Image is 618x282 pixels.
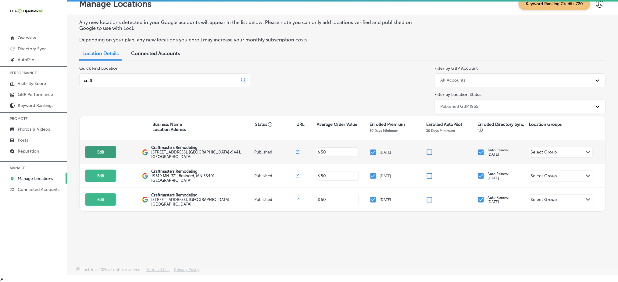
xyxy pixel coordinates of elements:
[317,122,357,127] p: Average Order Value
[529,122,562,127] p: Location Groups
[85,170,116,182] button: Edit
[85,193,116,206] button: Edit
[380,198,391,202] p: [DATE]
[531,150,557,157] div: Select Group
[254,174,296,178] p: Published
[380,174,391,178] p: [DATE]
[151,174,253,183] label: 19519 MN-371 , Brainerd, MN 56401, [GEOGRAPHIC_DATA]
[254,197,296,202] p: Published
[131,51,180,56] span: Connected Accounts
[151,150,253,159] label: [STREET_ADDRESS] , [GEOGRAPHIC_DATA]-9441, [GEOGRAPHIC_DATA]
[441,104,480,109] div: Published GBP (965)
[488,196,510,204] p: Auto Renew: [DATE]
[18,103,53,108] p: Keyword Rankings
[146,267,170,275] a: Terms of Use
[81,267,141,272] p: Locl, Inc. 2025 all rights reserved.
[79,66,118,71] label: Quick Find Location
[18,138,28,143] p: Posts
[152,122,186,132] p: Business Name Location Address
[18,149,39,154] p: Reputation
[441,78,466,83] div: All Accounts
[85,146,116,158] button: Edit
[531,197,557,204] div: Select Group
[531,173,557,180] div: Select Group
[83,78,236,83] input: All Locations
[151,197,253,206] label: [STREET_ADDRESS] , [GEOGRAPHIC_DATA], [GEOGRAPHIC_DATA]
[142,173,148,179] img: logo
[174,267,199,275] a: Privacy Policy
[10,8,43,14] img: 660ab0bf-5cc7-4cb8-ba1c-48b5ae0f18e60NCTV_CLogo_TV_Black_-500x88.png
[478,122,526,132] p: Enrolled Directory Sync
[151,145,253,150] p: Craftmasters Remodeling
[82,51,119,56] span: Location Details
[79,19,422,31] p: Any new locations detected in your Google accounts will appear in the list below. Please note you...
[151,169,253,174] p: Craftmasters Remodeling
[18,127,50,132] p: Photos & Videos
[18,176,53,181] p: Manage Locations
[426,129,455,133] p: 30 Days Minimum
[488,172,510,180] p: Auto Renew: [DATE]
[18,46,47,51] p: Directory Sync
[255,122,296,127] p: Status
[370,129,398,133] p: 30 Days Minimum
[370,122,405,127] p: Enrolled Premium
[142,149,148,155] img: logo
[318,174,320,178] p: $
[318,150,320,154] p: $
[380,150,391,154] p: [DATE]
[318,198,320,202] p: $
[18,187,59,192] p: Connected Accounts
[435,66,478,71] label: Filter by GBP Account
[18,35,36,41] p: Overview
[142,197,148,203] img: logo
[79,37,422,43] p: Depending on your plan, any new locations you enroll may increase your monthly subscription costs.
[18,92,53,97] p: GBP Performance
[435,92,482,97] label: Filter by Location Status
[488,148,510,157] p: Auto Renew: [DATE]
[426,122,462,127] p: Enrolled AutoPilot
[151,193,253,197] p: Craftmasters Remodeling
[18,57,36,62] p: AutoPilot
[18,81,46,86] p: Visibility Score
[254,150,296,154] p: Published
[296,122,304,127] p: URL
